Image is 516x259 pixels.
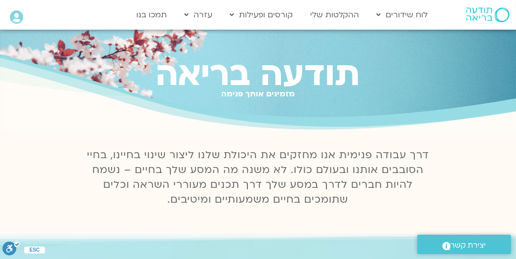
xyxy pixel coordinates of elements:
[466,7,510,22] img: תודעה בריאה
[131,5,172,24] a: תמכו בנו
[305,5,364,24] a: ההקלטות שלי
[417,235,511,254] a: יצירת קשר
[179,5,217,24] a: עזרה
[225,5,298,24] a: קורסים ופעילות
[81,148,435,207] p: דרך עבודה פנימית אנו מחזקים את היכולת שלנו ליצור שינוי בחיינו, בחיי הסובבים אותנו ובעולם כולו. לא...
[372,5,433,24] a: לוח שידורים
[451,239,486,252] span: יצירת קשר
